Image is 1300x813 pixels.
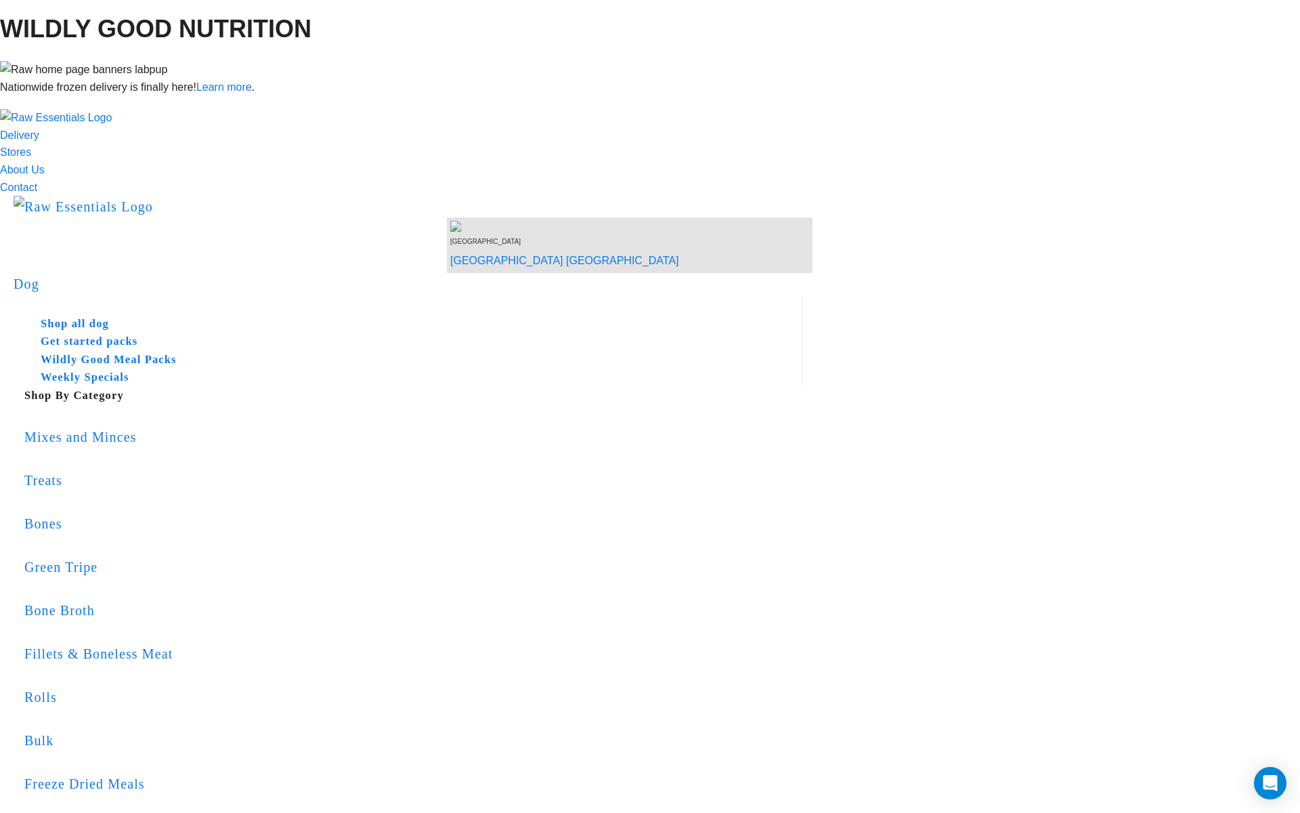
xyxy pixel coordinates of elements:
[24,686,802,708] div: Rolls
[24,426,802,448] div: Mixes and Minces
[14,196,153,217] img: Raw Essentials Logo
[24,581,802,640] a: Bone Broth
[41,351,779,369] h5: Wildly Good Meal Packs
[24,369,779,387] a: Weekly Specials
[24,755,802,813] a: Freeze Dried Meals
[24,643,802,665] div: Fillets & Boneless Meat
[24,513,802,535] div: Bones
[41,315,779,333] h5: Shop all dog
[196,81,252,93] a: Learn more
[41,333,779,351] h5: Get started packs
[24,538,802,596] a: Green Tripe
[24,625,802,683] a: Fillets & Boneless Meat
[566,255,679,266] a: [GEOGRAPHIC_DATA]
[41,369,779,387] h5: Weekly Specials
[24,387,802,405] h5: Shop By Category
[24,333,779,351] a: Get started packs
[450,221,464,232] img: van-moving.png
[24,730,802,751] div: Bulk
[24,600,802,621] div: Bone Broth
[450,238,521,245] span: [GEOGRAPHIC_DATA]
[24,495,802,553] a: Bones
[24,668,802,726] a: Rolls
[24,315,779,333] a: Shop all dog
[24,470,802,491] div: Treats
[1254,767,1286,799] div: Open Intercom Messenger
[24,408,802,466] a: Mixes and Minces
[24,556,802,578] div: Green Tripe
[24,711,802,770] a: Bulk
[24,351,779,369] a: Wildly Good Meal Packs
[14,276,39,291] a: Dog
[24,773,802,795] div: Freeze Dried Meals
[24,451,802,509] a: Treats
[450,255,563,266] a: [GEOGRAPHIC_DATA]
